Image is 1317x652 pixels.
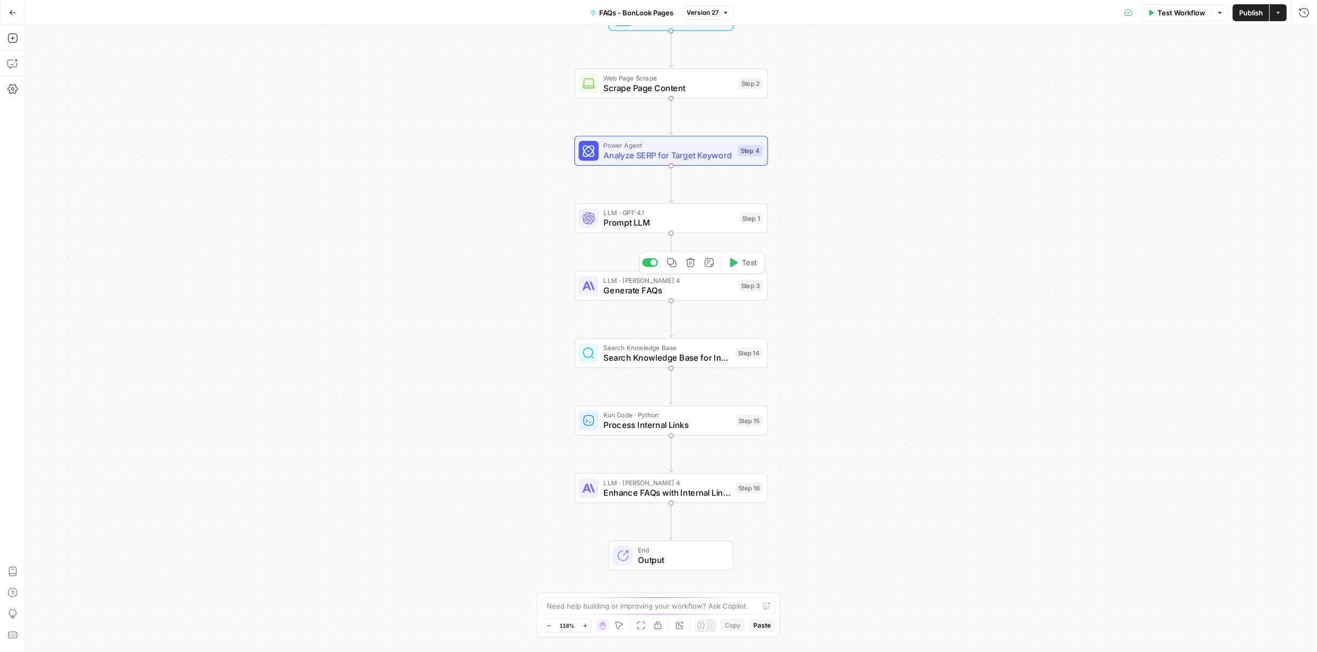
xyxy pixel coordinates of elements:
[574,473,768,503] div: LLM · [PERSON_NAME] 4Enhance FAQs with Internal LinksStep 16
[604,275,734,285] span: LLM · [PERSON_NAME] 4
[669,435,673,471] g: Edge from step_15 to step_16
[604,419,732,432] span: Process Internal Links
[725,621,741,630] span: Copy
[1239,7,1263,18] span: Publish
[574,338,768,369] div: Search Knowledge BaseSearch Knowledge Base for Internal LinksStep 14
[42,62,95,69] div: Domain Overview
[17,28,25,36] img: website_grey.svg
[638,545,723,555] span: End
[604,343,731,353] span: Search Knowledge Base
[604,73,734,83] span: Web Page Scrape
[669,301,673,337] g: Edge from step_3 to step_14
[749,619,775,632] button: Paste
[107,61,115,70] img: tab_keywords_by_traffic_grey.svg
[584,4,680,21] button: FAQs - BonLook Pages
[574,406,768,436] div: Run Code · PythonProcess Internal LinksStep 15
[574,68,768,99] div: Web Page ScrapeScrape Page ContentStep 2
[720,619,745,632] button: Copy
[723,255,762,271] button: Test
[604,351,731,364] span: Search Knowledge Base for Internal Links
[30,17,52,25] div: v 4.0.25
[119,62,175,69] div: Keywords by Traffic
[28,28,117,36] div: Domain: [DOMAIN_NAME]
[738,280,762,291] div: Step 3
[669,99,673,135] g: Edge from step_2 to step_4
[574,271,768,301] div: LLM · [PERSON_NAME] 4Generate FAQsStep 3Test
[604,217,735,229] span: Prompt LLM
[687,8,719,17] span: Version 27
[574,203,768,234] div: LLM · GPT-4.1Prompt LLMStep 1
[604,140,733,150] span: Power Agent
[669,368,673,404] g: Edge from step_14 to step_15
[600,7,674,18] span: FAQs - BonLook Pages
[1233,4,1269,21] button: Publish
[669,166,673,202] g: Edge from step_4 to step_1
[574,541,768,571] div: EndOutput
[17,17,25,25] img: logo_orange.svg
[669,31,673,67] g: Edge from start to step_2
[604,410,732,420] span: Run Code · Python
[736,483,763,494] div: Step 16
[682,6,734,20] button: Version 27
[735,347,762,359] div: Step 14
[574,136,768,166] div: Power AgentAnalyze SERP for Target KeywordStep 4
[736,415,763,426] div: Step 15
[604,478,732,488] span: LLM · [PERSON_NAME] 4
[604,149,733,162] span: Analyze SERP for Target Keyword
[738,145,762,156] div: Step 4
[669,503,673,539] g: Edge from step_16 to end
[738,78,762,89] div: Step 2
[742,257,757,268] span: Test
[604,284,734,297] span: Generate FAQs
[740,213,762,224] div: Step 1
[574,1,768,31] div: Set Inputs
[31,61,39,70] img: tab_domain_overview_orange.svg
[604,486,732,499] span: Enhance FAQs with Internal Links
[753,621,771,630] span: Paste
[604,82,734,94] span: Scrape Page Content
[1141,4,1212,21] button: Test Workflow
[638,14,700,27] span: Set Inputs
[559,621,574,630] span: 118%
[1158,7,1205,18] span: Test Workflow
[604,208,735,218] span: LLM · GPT-4.1
[638,553,723,566] span: Output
